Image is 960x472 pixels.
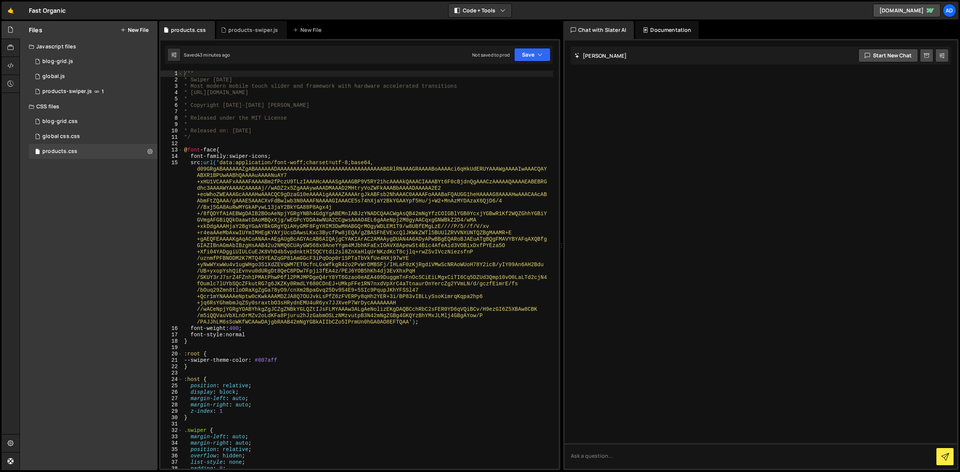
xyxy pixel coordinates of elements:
div: 15 [160,160,183,325]
div: 19 [160,345,183,351]
div: products.css [171,26,206,34]
div: global.js [42,73,65,80]
div: Saved [184,52,230,58]
div: 34 [160,440,183,447]
div: Documentation [635,21,699,39]
div: 35 [160,447,183,453]
div: 37 [160,459,183,466]
div: 26 [160,389,183,396]
div: 30 [160,415,183,421]
div: 17318/48331.css [29,114,157,129]
div: 2 [160,77,183,83]
div: 14 [160,153,183,160]
div: 17318/48332.js [29,54,157,69]
button: Save [514,48,550,61]
button: Code + Tools [448,4,511,17]
div: 22 [160,364,183,370]
div: 17318/48399.css [29,144,157,159]
div: 28 [160,402,183,408]
div: 27 [160,396,183,402]
div: 10 [160,128,183,134]
a: [DOMAIN_NAME] [873,4,940,17]
div: 16 [160,325,183,332]
div: 6 [160,102,183,109]
div: 23 [160,370,183,376]
div: 17 [160,332,183,338]
div: 7 [160,109,183,115]
div: 25 [160,383,183,389]
div: 1 [160,70,183,77]
div: Javascript files [20,39,157,54]
div: blog-grid.css [42,118,78,125]
a: ad [943,4,956,17]
h2: [PERSON_NAME] [574,52,627,59]
div: 9 [160,121,183,128]
div: products.css [42,148,77,155]
div: 38 [160,466,183,472]
div: 36 [160,453,183,459]
div: 4 [160,90,183,96]
div: 21 [160,357,183,364]
span: 1 [102,88,104,94]
div: 29 [160,408,183,415]
div: global css.css [42,133,80,140]
div: Fast Organic [29,6,66,15]
div: 17318/48398.js [29,84,157,99]
div: 11 [160,134,183,141]
a: 🤙 [1,1,20,19]
div: 31 [160,421,183,427]
button: Start new chat [858,49,918,62]
div: 17318/48055.js [29,69,157,84]
div: Not saved to prod [472,52,510,58]
div: CSS files [20,99,157,114]
h2: Files [29,26,42,34]
div: Chat with Slater AI [563,21,634,39]
div: 3 [160,83,183,90]
div: 5 [160,96,183,102]
div: 13 [160,147,183,153]
div: 20 [160,351,183,357]
div: 43 minutes ago [197,52,230,58]
button: New File [120,27,148,33]
div: 33 [160,434,183,440]
div: products-swiper.js [228,26,278,34]
div: 17318/48054.css [29,129,157,144]
div: 24 [160,376,183,383]
div: New File [293,26,324,34]
div: products-swiper.js [42,88,92,95]
div: blog-grid.js [42,58,73,65]
div: 32 [160,427,183,434]
div: 12 [160,141,183,147]
div: 18 [160,338,183,345]
div: 8 [160,115,183,121]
